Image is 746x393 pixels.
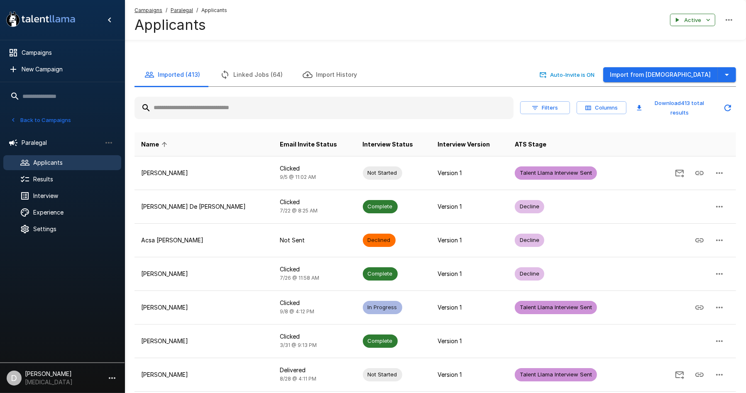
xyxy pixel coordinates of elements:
p: [PERSON_NAME] [141,371,267,379]
span: Complete [363,203,398,210]
span: Talent Llama Interview Sent [515,303,597,311]
span: Interview Version [438,139,490,149]
p: Version 1 [438,169,501,177]
span: Copy Interview Link [690,371,709,378]
span: Declined [363,236,396,244]
p: [PERSON_NAME] De [PERSON_NAME] [141,203,267,211]
button: Active [670,14,715,27]
span: 9/5 @ 11:02 AM [280,174,316,180]
p: Version 1 [438,203,501,211]
p: [PERSON_NAME] [141,337,267,345]
button: Linked Jobs (64) [210,63,293,86]
span: Name [141,139,170,149]
p: Version 1 [438,270,501,278]
span: Copy Interview Link [690,236,709,243]
button: Updated Today - 2:42 PM [719,100,736,116]
span: 9/8 @ 4:12 PM [280,308,314,315]
span: Not Started [363,169,402,177]
p: Version 1 [438,371,501,379]
button: Download413 total results [633,97,716,119]
button: Filters [520,101,570,114]
p: Delivered [280,366,350,374]
span: In Progress [363,303,402,311]
p: Clicked [280,332,350,341]
span: ATS Stage [515,139,546,149]
p: [PERSON_NAME] [141,270,267,278]
h4: Applicants [135,16,227,34]
p: [PERSON_NAME] [141,303,267,312]
span: 8/28 @ 4:11 PM [280,376,316,382]
span: Talent Llama Interview Sent [515,371,597,378]
p: Clicked [280,299,350,307]
span: Decline [515,236,544,244]
button: Auto-Invite is ON [538,68,597,81]
span: 3/31 @ 9:13 PM [280,342,317,348]
span: Copy Interview Link [690,303,709,310]
p: Version 1 [438,303,501,312]
span: Interview Status [363,139,413,149]
button: Import from [DEMOGRAPHIC_DATA] [603,67,718,83]
span: Complete [363,270,398,278]
p: Not Sent [280,236,350,244]
button: Imported (413) [135,63,210,86]
p: Acsa [PERSON_NAME] [141,236,267,244]
span: Complete [363,337,398,345]
span: Copy Interview Link [690,169,709,176]
button: Import History [293,63,367,86]
span: 7/22 @ 8:25 AM [280,207,318,214]
button: Columns [577,101,626,114]
span: Not Started [363,371,402,378]
p: [PERSON_NAME] [141,169,267,177]
span: Decline [515,270,544,278]
p: Clicked [280,198,350,206]
p: Version 1 [438,236,501,244]
span: Decline [515,203,544,210]
span: Email Invite Status [280,139,337,149]
span: Send Invitation [670,371,690,378]
span: 7/26 @ 11:58 AM [280,275,319,281]
p: Clicked [280,265,350,273]
span: Send Invitation [670,169,690,176]
p: Version 1 [438,337,501,345]
p: Clicked [280,164,350,173]
span: Talent Llama Interview Sent [515,169,597,177]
